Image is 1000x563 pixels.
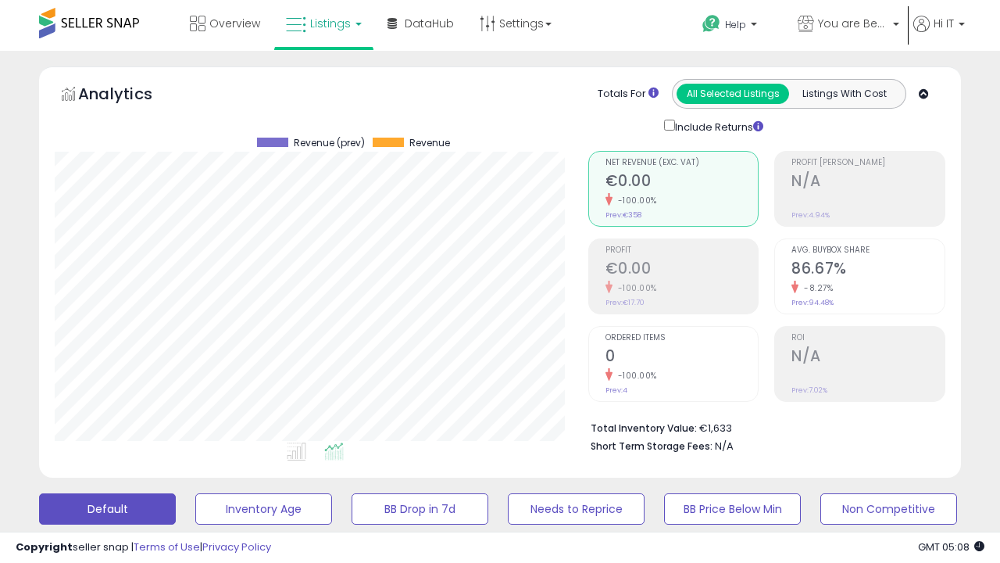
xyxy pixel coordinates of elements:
[352,493,488,525] button: BB Drop in 7d
[16,540,73,554] strong: Copyright
[791,385,827,395] small: Prev: 7.02%
[310,16,351,31] span: Listings
[209,16,260,31] span: Overview
[605,260,759,281] h2: €0.00
[78,83,183,109] h5: Analytics
[294,138,365,149] span: Revenue (prev)
[677,84,789,104] button: All Selected Listings
[798,282,833,294] small: -8.27%
[605,385,627,395] small: Prev: 4
[405,16,454,31] span: DataHub
[605,347,759,368] h2: 0
[598,87,659,102] div: Totals For
[913,16,965,51] a: Hi IT
[791,347,945,368] h2: N/A
[605,246,759,255] span: Profit
[202,540,271,554] a: Privacy Policy
[818,16,888,31] span: You are Beautiful (IT)
[791,298,834,307] small: Prev: 94.48%
[134,540,200,554] a: Terms of Use
[612,370,657,382] small: -100.00%
[791,159,945,167] span: Profit [PERSON_NAME]
[16,540,271,555] div: seller snap | |
[591,439,712,453] b: Short Term Storage Fees:
[605,210,641,220] small: Prev: €358
[664,493,801,525] button: BB Price Below Min
[612,195,657,206] small: -100.00%
[791,334,945,342] span: ROI
[652,117,781,135] div: Include Returns
[591,418,934,436] li: €1,633
[605,334,759,342] span: Ordered Items
[918,540,984,554] span: 2025-09-8 05:08 GMT
[791,260,945,281] h2: 86.67%
[820,493,957,525] button: Non Competitive
[591,421,697,435] b: Total Inventory Value:
[791,172,945,193] h2: N/A
[605,159,759,167] span: Net Revenue (Exc. VAT)
[39,493,176,525] button: Default
[715,439,734,454] span: N/A
[725,18,746,31] span: Help
[791,210,830,220] small: Prev: 4.94%
[195,493,332,525] button: Inventory Age
[508,493,645,525] button: Needs to Reprice
[788,84,901,104] button: Listings With Cost
[702,14,721,34] i: Get Help
[612,282,657,294] small: -100.00%
[409,138,450,149] span: Revenue
[934,16,954,31] span: Hi IT
[605,298,645,307] small: Prev: €17.70
[605,172,759,193] h2: €0.00
[791,246,945,255] span: Avg. Buybox Share
[690,2,784,51] a: Help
